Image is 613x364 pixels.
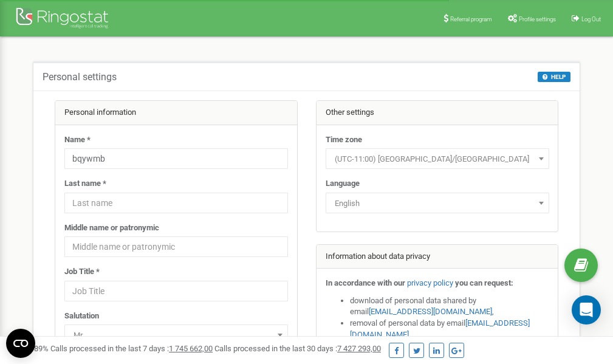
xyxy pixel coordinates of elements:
[326,278,405,287] strong: In accordance with our
[407,278,453,287] a: privacy policy
[369,307,492,316] a: [EMAIL_ADDRESS][DOMAIN_NAME]
[64,311,99,322] label: Salutation
[538,72,570,82] button: HELP
[64,266,100,278] label: Job Title *
[450,16,492,22] span: Referral program
[572,295,601,325] div: Open Intercom Messenger
[64,193,288,213] input: Last name
[330,195,545,212] span: English
[6,329,35,358] button: Open CMP widget
[214,344,381,353] span: Calls processed in the last 30 days :
[64,222,159,234] label: Middle name or patronymic
[350,318,549,340] li: removal of personal data by email ,
[330,151,545,168] span: (UTC-11:00) Pacific/Midway
[326,148,549,169] span: (UTC-11:00) Pacific/Midway
[64,236,288,257] input: Middle name or patronymic
[64,325,288,345] span: Mr.
[169,344,213,353] u: 1 745 662,00
[64,148,288,169] input: Name
[350,295,549,318] li: download of personal data shared by email ,
[64,178,106,190] label: Last name *
[326,178,360,190] label: Language
[64,281,288,301] input: Job Title
[326,134,362,146] label: Time zone
[455,278,513,287] strong: you can request:
[337,344,381,353] u: 7 427 293,00
[55,101,297,125] div: Personal information
[317,245,558,269] div: Information about data privacy
[43,72,117,83] h5: Personal settings
[64,134,91,146] label: Name *
[317,101,558,125] div: Other settings
[50,344,213,353] span: Calls processed in the last 7 days :
[519,16,556,22] span: Profile settings
[69,327,284,344] span: Mr.
[326,193,549,213] span: English
[581,16,601,22] span: Log Out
